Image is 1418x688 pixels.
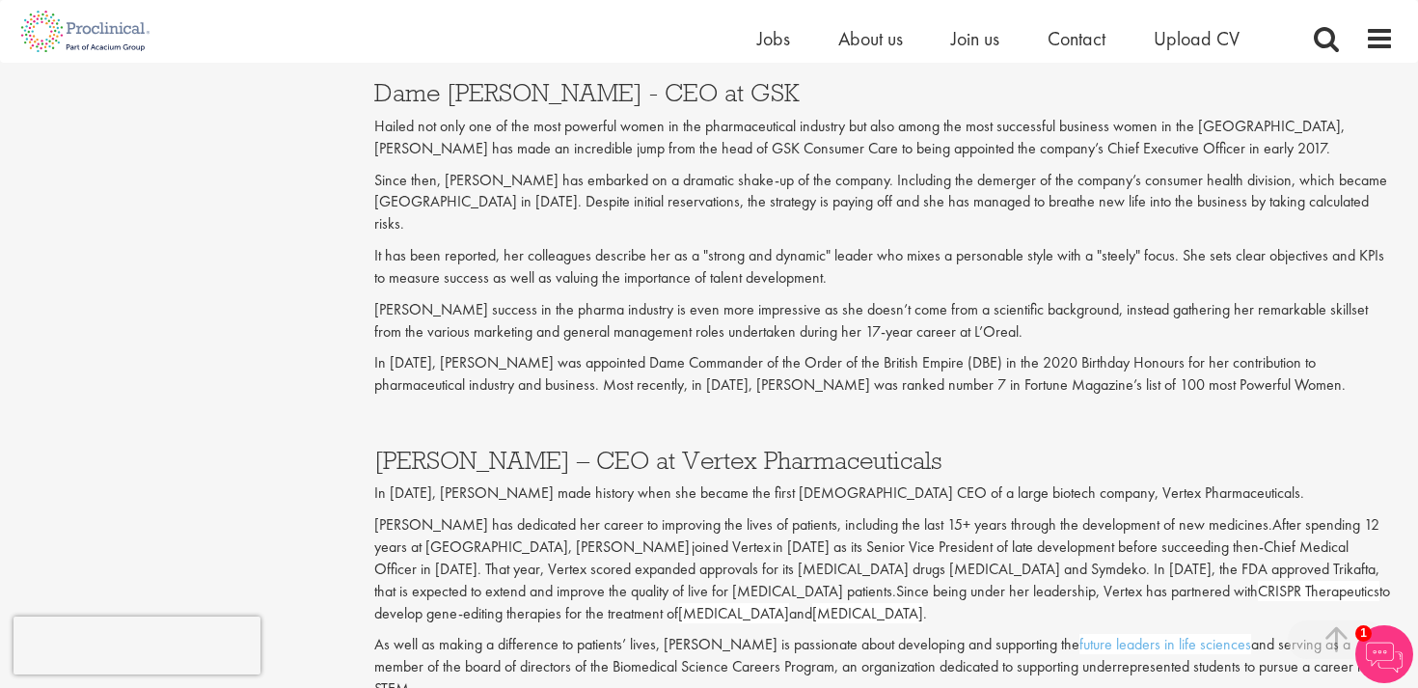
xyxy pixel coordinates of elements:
span: After spending 12 years at [GEOGRAPHIC_DATA], [PERSON_NAME] joined Vertex in [DATE] as its Senior... [374,514,1379,601]
a: Join us [951,26,999,51]
p: Hailed not only one of the most powerful women in the pharmaceutical industry but also among the ... [374,116,1395,160]
span: . [923,603,927,623]
p: It has been reported, her colleagues describe her as a "strong and dynamic" leader who mixes a pe... [374,245,1395,289]
img: Chatbot [1355,625,1413,683]
span: [MEDICAL_DATA] [812,603,923,623]
span: CRISPR Therapeutics [1258,581,1379,601]
h3: Dame [PERSON_NAME] - CEO at GSK [374,80,1395,105]
span: As well as making a difference to patients’ lives, [PERSON_NAME] is passionate about developing a... [374,634,1079,654]
span: Since being under her leadership, Vertex has partnered with [896,581,1258,601]
p: In [DATE], [PERSON_NAME] made history when she became the first [DEMOGRAPHIC_DATA] CEO of a large... [374,482,1395,505]
span: and [789,603,812,623]
a: Jobs [757,26,790,51]
a: Upload CV [1154,26,1240,51]
h3: [PERSON_NAME] – CEO at Vertex Pharmaceuticals [374,448,1395,473]
span: [MEDICAL_DATA] [678,603,789,623]
iframe: reCAPTCHA [14,617,260,674]
p: [PERSON_NAME] has dedicated her career to improving the lives of patients, including the last 15+... [374,514,1395,624]
p: Since then, [PERSON_NAME] has embarked on a dramatic shake-up of the company. Including the demer... [374,170,1395,236]
p: [PERSON_NAME] success in the pharma industry is even more impressive as she doesn’t come from a s... [374,299,1395,344]
a: future leaders in life sciences [1079,634,1251,654]
a: Contact [1048,26,1105,51]
span: 1 [1355,625,1372,642]
p: In [DATE], [PERSON_NAME] was appointed Dame Commander of the Order of the British Empire (DBE) in... [374,352,1395,397]
a: About us [838,26,903,51]
span: to develop gene-editing therapies for the treatment of [374,581,1390,623]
